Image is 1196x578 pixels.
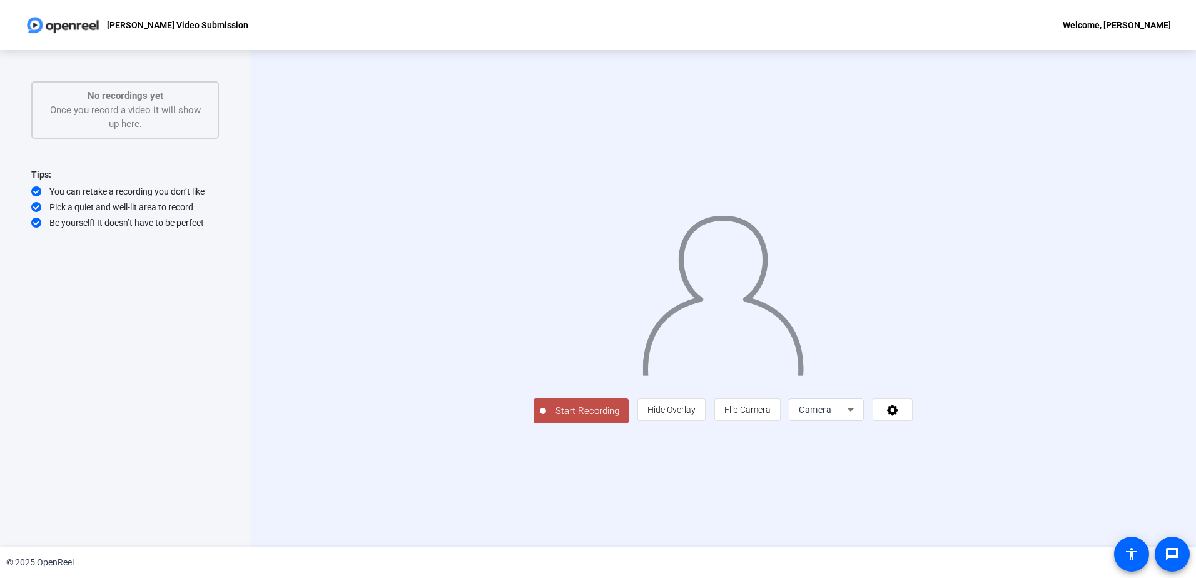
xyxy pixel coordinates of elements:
[534,398,629,423] button: Start Recording
[31,167,219,182] div: Tips:
[31,201,219,213] div: Pick a quiet and well-lit area to record
[647,405,696,415] span: Hide Overlay
[546,404,629,418] span: Start Recording
[799,405,831,415] span: Camera
[6,556,74,569] div: © 2025 OpenReel
[641,205,805,376] img: overlay
[1063,18,1171,33] div: Welcome, [PERSON_NAME]
[31,185,219,198] div: You can retake a recording you don’t like
[107,18,248,33] p: [PERSON_NAME] Video Submission
[1124,547,1139,562] mat-icon: accessibility
[714,398,781,421] button: Flip Camera
[637,398,706,421] button: Hide Overlay
[45,89,205,131] div: Once you record a video it will show up here.
[45,89,205,103] p: No recordings yet
[1165,547,1180,562] mat-icon: message
[25,13,101,38] img: OpenReel logo
[31,216,219,229] div: Be yourself! It doesn’t have to be perfect
[724,405,771,415] span: Flip Camera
